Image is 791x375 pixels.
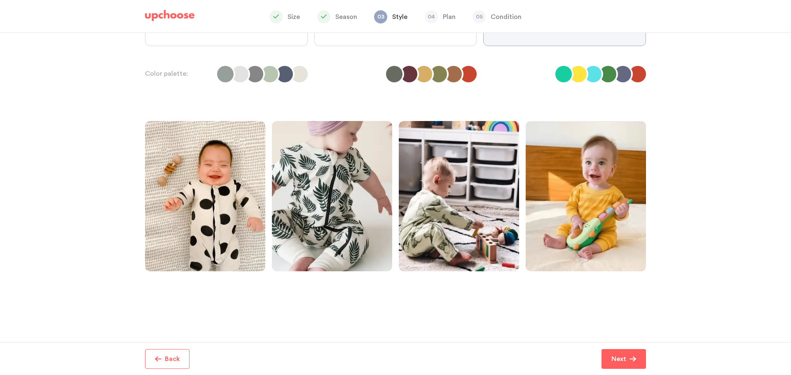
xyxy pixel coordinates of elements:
span: 04 [425,10,438,23]
p: Season [335,12,357,22]
p: Next [611,354,626,364]
button: Back [145,349,190,369]
a: UpChoose [145,10,194,25]
button: Next [601,349,646,369]
p: Condition [491,12,522,22]
p: Back [165,354,180,364]
span: 03 [374,10,387,23]
p: Plan [443,12,456,22]
img: UpChoose [145,10,194,21]
span: 05 [473,10,486,23]
p: Style [392,12,407,22]
p: Size [288,12,300,22]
